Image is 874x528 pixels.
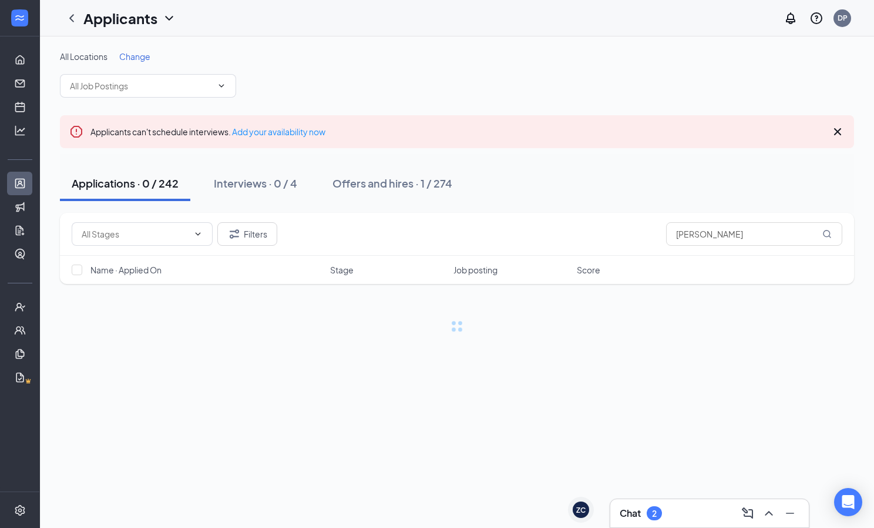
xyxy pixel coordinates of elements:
[759,504,778,523] button: ChevronUp
[162,11,176,25] svg: ChevronDown
[666,222,842,246] input: Search in applications
[227,227,241,241] svg: Filter
[14,12,25,24] svg: WorkstreamLogo
[781,504,799,523] button: Minimize
[620,507,641,520] h3: Chat
[762,506,776,520] svg: ChevronUp
[83,8,157,28] h1: Applicants
[453,264,497,276] span: Job posting
[217,222,277,246] button: Filter Filters
[193,229,203,239] svg: ChevronDown
[330,264,354,276] span: Stage
[232,126,325,137] a: Add your availability now
[822,229,832,239] svg: MagnifyingGlass
[217,81,226,91] svg: ChevronDown
[652,509,657,519] div: 2
[783,506,797,520] svg: Minimize
[14,504,26,516] svg: Settings
[70,79,212,92] input: All Job Postings
[831,125,845,139] svg: Cross
[65,11,79,25] svg: ChevronLeft
[90,126,325,137] span: Applicants can't schedule interviews.
[741,506,755,520] svg: ComposeMessage
[738,504,757,523] button: ComposeMessage
[119,51,150,62] span: Change
[834,488,862,516] div: Open Intercom Messenger
[214,176,297,191] div: Interviews · 0 / 4
[838,13,848,23] div: DP
[784,11,798,25] svg: Notifications
[809,11,823,25] svg: QuestionInfo
[69,125,83,139] svg: Error
[60,51,107,62] span: All Locations
[72,176,179,191] div: Applications · 0 / 242
[14,125,26,136] svg: Analysis
[332,176,452,191] div: Offers and hires · 1 / 274
[576,505,586,515] div: ZC
[82,228,189,240] input: All Stages
[577,264,600,276] span: Score
[14,301,26,313] svg: UserCheck
[90,264,162,276] span: Name · Applied On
